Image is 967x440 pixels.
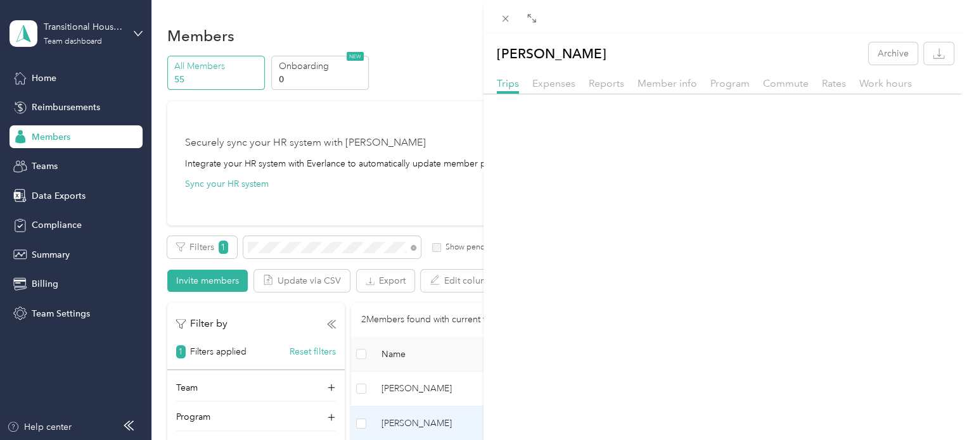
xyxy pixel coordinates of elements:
[710,77,750,89] span: Program
[896,369,967,440] iframe: Everlance-gr Chat Button Frame
[869,42,918,65] button: Archive
[532,77,575,89] span: Expenses
[589,77,624,89] span: Reports
[497,77,519,89] span: Trips
[637,77,697,89] span: Member info
[497,42,606,65] p: [PERSON_NAME]
[763,77,809,89] span: Commute
[859,77,912,89] span: Work hours
[822,77,846,89] span: Rates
